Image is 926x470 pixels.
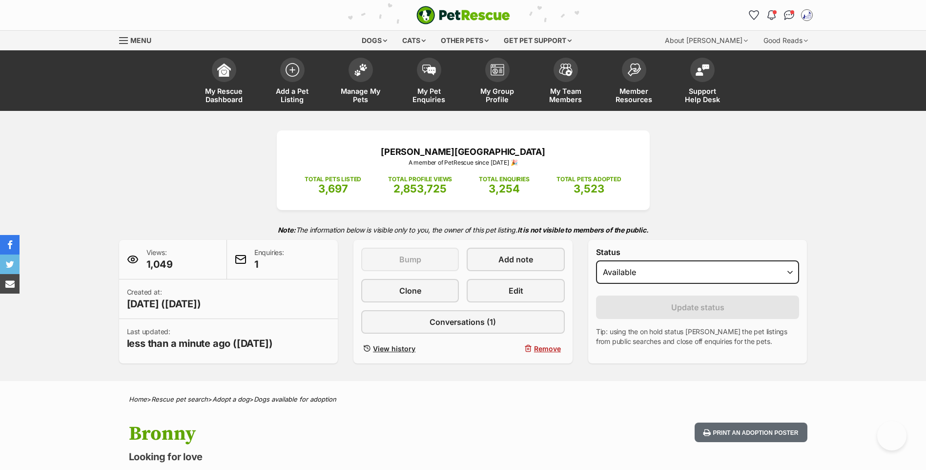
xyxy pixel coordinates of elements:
strong: Note: [278,226,296,234]
p: Looking for love [129,450,542,464]
span: Manage My Pets [339,87,383,104]
p: Tip: using the on hold status [PERSON_NAME] the pet listings from public searches and close off e... [596,327,800,346]
a: Conversations (1) [361,310,565,334]
a: My Group Profile [463,53,532,111]
a: View history [361,342,459,356]
span: Support Help Desk [680,87,724,104]
img: manage-my-pets-icon-02211641906a0b7f246fdf0571729dbe1e7629f14944591b6c1af311fb30b64b.svg [354,64,368,76]
p: TOTAL ENQUIRIES [479,175,529,184]
img: member-resources-icon-8e73f808a243e03378d46382f2149f9095a855e16c252ad45f914b54edf8863c.svg [627,63,641,76]
span: My Team Members [544,87,588,104]
div: > > > [104,396,822,403]
a: Manage My Pets [327,53,395,111]
strong: It is not visible to members of the public. [517,226,649,234]
img: help-desk-icon-fdf02630f3aa405de69fd3d07c3f3aa587a6932b1a1747fa1d2bba05be0121f9.svg [696,64,709,76]
p: [PERSON_NAME][GEOGRAPHIC_DATA] [291,145,635,158]
span: 2,853,725 [393,182,447,195]
span: Remove [534,343,561,354]
span: 3,523 [574,182,604,195]
button: Remove [467,342,564,356]
iframe: Help Scout Beacon - Open [877,421,906,450]
span: View history [373,343,415,354]
a: Member Resources [600,53,668,111]
a: PetRescue [416,6,510,24]
img: pet-enquiries-icon-7e3ad2cf08bfb03b45e93fb7055b45f3efa6380592205ae92323e6603595dc1f.svg [422,64,436,75]
span: [DATE] ([DATE]) [127,297,201,311]
a: Menu [119,31,158,48]
div: Get pet support [497,31,578,50]
button: Update status [596,296,800,319]
button: Print an adoption poster [695,423,807,443]
span: Edit [509,285,523,297]
img: notifications-46538b983faf8c2785f20acdc204bb7945ddae34d4c08c2a6579f10ce5e182be.svg [767,10,775,20]
div: Dogs [355,31,394,50]
span: 3,254 [489,182,520,195]
img: logo-e224e6f780fb5917bec1dbf3a21bbac754714ae5b6737aabdf751b685950b380.svg [416,6,510,24]
p: TOTAL PETS ADOPTED [556,175,621,184]
img: chat-41dd97257d64d25036548639549fe6c8038ab92f7586957e7f3b1b290dea8141.svg [784,10,794,20]
a: Dogs available for adoption [254,395,336,403]
div: Cats [395,31,432,50]
span: less than a minute ago ([DATE]) [127,337,273,350]
h1: Bronny [129,423,542,445]
span: My Group Profile [475,87,519,104]
a: My Pet Enquiries [395,53,463,111]
a: Clone [361,279,459,302]
span: Add a Pet Listing [270,87,314,104]
span: Clone [399,285,421,297]
a: Favourites [746,7,762,23]
p: Enquiries: [254,248,284,271]
p: A member of PetRescue since [DATE] 🎉 [291,158,635,167]
label: Status [596,248,800,256]
img: dashboard-icon-eb2f2d2d3e046f16d808141f083e7271f6b2e854fb5c12c21221c1fb7104beca.svg [217,63,231,77]
button: Notifications [764,7,780,23]
p: The information below is visible only to you, the owner of this pet listing. [119,220,807,240]
div: About [PERSON_NAME] [658,31,755,50]
span: 1 [254,257,284,271]
span: Conversations (1) [430,316,496,328]
p: TOTAL PROFILE VIEWS [388,175,452,184]
span: Update status [671,301,724,313]
span: 1,049 [146,257,173,271]
span: Add note [498,254,533,265]
a: Adopt a dog [212,395,249,403]
p: Created at: [127,287,201,311]
span: Menu [130,36,151,44]
button: Bump [361,248,459,271]
span: Member Resources [612,87,656,104]
p: TOTAL PETS LISTED [305,175,361,184]
p: Views: [146,248,173,271]
a: Support Help Desk [668,53,737,111]
a: Edit [467,279,564,302]
p: Last updated: [127,327,273,350]
a: Add note [467,248,564,271]
div: Good Reads [757,31,815,50]
a: Home [129,395,147,403]
ul: Account quick links [746,7,815,23]
img: group-profile-icon-3fa3cf56718a62981997c0bc7e787c4b2cf8bcc04b72c1350f741eb67cf2f40e.svg [491,64,504,76]
a: Conversations [782,7,797,23]
button: My account [799,7,815,23]
a: Rescue pet search [151,395,208,403]
img: team-members-icon-5396bd8760b3fe7c0b43da4ab00e1e3bb1a5d9ba89233759b79545d2d3fc5d0d.svg [559,64,573,76]
a: My Team Members [532,53,600,111]
img: add-pet-listing-icon-0afa8454b4691262ce3f59096e99ab1cd57d4a30225e0717b998d2c9b9846f56.svg [286,63,299,77]
a: Add a Pet Listing [258,53,327,111]
span: Bump [399,254,421,265]
span: 3,697 [318,182,348,195]
span: My Pet Enquiries [407,87,451,104]
img: Shelter Staff profile pic [802,10,812,20]
a: My Rescue Dashboard [190,53,258,111]
div: Other pets [434,31,495,50]
span: My Rescue Dashboard [202,87,246,104]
